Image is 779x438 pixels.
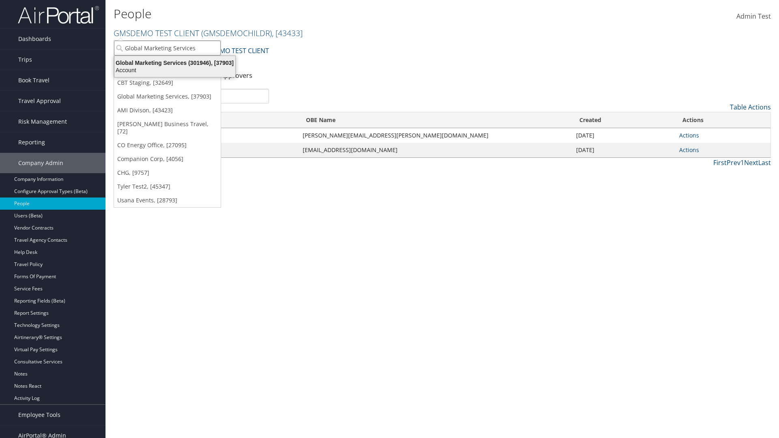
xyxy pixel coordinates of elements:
span: Trips [18,49,32,70]
a: Approvers [220,71,252,80]
span: Dashboards [18,29,51,49]
span: ( GMSDEMOCHILDR ) [201,28,272,39]
a: Actions [679,146,699,154]
div: Account [110,67,240,74]
a: CO Energy Office, [27095] [114,138,221,152]
td: [EMAIL_ADDRESS][DOMAIN_NAME] [299,143,572,157]
span: Reporting [18,132,45,152]
td: [DATE] [572,143,675,157]
td: [DATE] [572,128,675,143]
h1: People [114,5,552,22]
span: Book Travel [18,70,49,90]
a: GMSDEMO TEST CLIENT [197,43,269,59]
th: Created: activate to sort column ascending [572,112,675,128]
span: Admin Test [736,12,771,21]
a: GMSDEMO TEST CLIENT [114,28,303,39]
a: [PERSON_NAME] Business Travel, [72] [114,117,221,138]
span: Risk Management [18,112,67,132]
a: CBT Staging, [32649] [114,76,221,90]
span: , [ 43433 ] [272,28,303,39]
td: [PERSON_NAME][EMAIL_ADDRESS][PERSON_NAME][DOMAIN_NAME] [299,128,572,143]
a: AMI Divison, [43423] [114,103,221,117]
span: Company Admin [18,153,63,173]
a: 1 [740,158,744,167]
th: Actions [675,112,770,128]
a: Companion Corp, [4056] [114,152,221,166]
a: First [713,158,727,167]
th: OBE Name: activate to sort column ascending [299,112,572,128]
a: Actions [679,131,699,139]
a: Last [758,158,771,167]
img: airportal-logo.png [18,5,99,24]
a: Prev [727,158,740,167]
a: Next [744,158,758,167]
input: Search Accounts [114,41,221,56]
a: CHG, [9757] [114,166,221,180]
a: Table Actions [730,103,771,112]
a: Global Marketing Services, [37903] [114,90,221,103]
a: Usana Events, [28793] [114,193,221,207]
span: Employee Tools [18,405,60,425]
a: Tyler Test2, [45347] [114,180,221,193]
span: Travel Approval [18,91,61,111]
div: Global Marketing Services (301946), [37903] [110,59,240,67]
a: Admin Test [736,4,771,29]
